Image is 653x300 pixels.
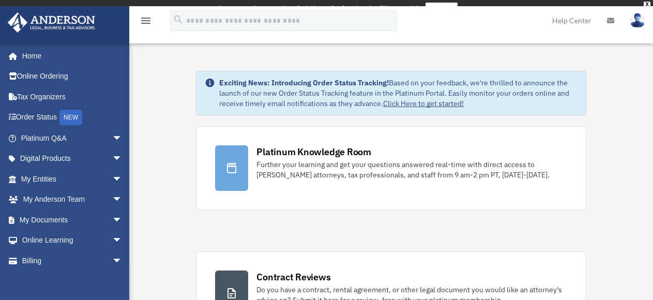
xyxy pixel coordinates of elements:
a: Digital Productsarrow_drop_down [7,148,138,169]
span: arrow_drop_down [112,169,133,190]
div: Get a chance to win 6 months of Platinum for free just by filling out this [195,3,421,15]
div: Based on your feedback, we're thrilled to announce the launch of our new Order Status Tracking fe... [219,78,577,109]
i: menu [140,14,152,27]
img: Anderson Advisors Platinum Portal [5,12,98,33]
i: search [173,14,184,25]
a: Platinum Knowledge Room Further your learning and get your questions answered real-time with dire... [196,126,586,210]
img: User Pic [630,13,645,28]
a: Click Here to get started! [383,99,464,108]
span: arrow_drop_down [112,209,133,231]
a: Online Learningarrow_drop_down [7,230,138,251]
a: Order StatusNEW [7,107,138,128]
div: Further your learning and get your questions answered real-time with direct access to [PERSON_NAM... [256,159,567,180]
a: menu [140,18,152,27]
span: arrow_drop_down [112,128,133,149]
strong: Exciting News: Introducing Order Status Tracking! [219,78,389,87]
a: Tax Organizers [7,86,138,107]
span: arrow_drop_down [112,250,133,272]
a: Online Ordering [7,66,138,87]
span: arrow_drop_down [112,230,133,251]
a: survey [426,3,458,15]
div: Contract Reviews [256,271,330,283]
a: My Documentsarrow_drop_down [7,209,138,230]
a: My Entitiesarrow_drop_down [7,169,138,189]
a: Billingarrow_drop_down [7,250,138,271]
a: Home [7,46,133,66]
span: arrow_drop_down [112,189,133,211]
div: Platinum Knowledge Room [256,145,371,158]
div: close [644,2,650,8]
a: Platinum Q&Aarrow_drop_down [7,128,138,148]
div: NEW [59,110,82,125]
span: arrow_drop_down [112,148,133,170]
a: My Anderson Teamarrow_drop_down [7,189,138,210]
